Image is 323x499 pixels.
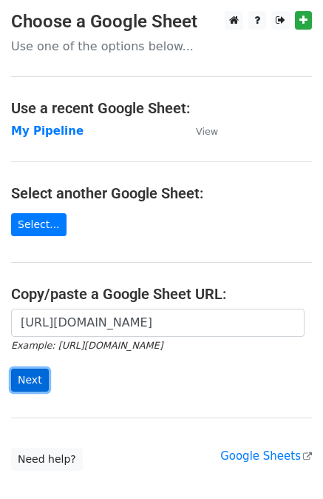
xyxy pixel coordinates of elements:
p: Use one of the options below... [11,38,312,54]
small: Example: [URL][DOMAIN_NAME] [11,340,163,351]
a: Google Sheets [220,449,312,463]
input: Paste your Google Sheet URL here [11,309,305,337]
h4: Use a recent Google Sheet: [11,99,312,117]
small: View [196,126,218,137]
input: Next [11,369,49,392]
a: View [181,124,218,138]
div: Widget de chat [249,428,323,499]
a: Select... [11,213,67,236]
h3: Choose a Google Sheet [11,11,312,33]
a: Need help? [11,448,83,471]
iframe: Chat Widget [249,428,323,499]
a: My Pipeline [11,124,84,138]
h4: Copy/paste a Google Sheet URL: [11,285,312,303]
h4: Select another Google Sheet: [11,184,312,202]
